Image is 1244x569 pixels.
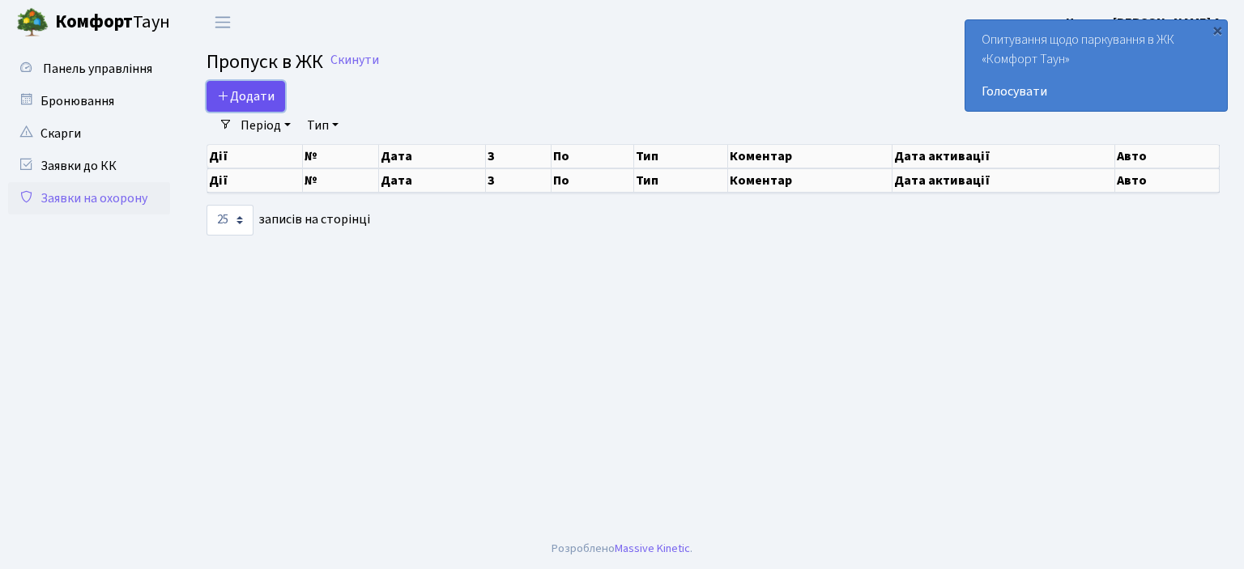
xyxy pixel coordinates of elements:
span: Панель управління [43,60,152,78]
th: Дата активації [893,168,1114,193]
a: Бронювання [8,85,170,117]
th: Коментар [728,145,893,168]
a: Скинути [330,53,379,68]
img: logo.png [16,6,49,39]
th: № [303,145,379,168]
th: № [303,168,379,193]
a: Заявки до КК [8,150,170,182]
a: Період [234,112,297,139]
b: Комфорт [55,9,133,35]
div: Опитування щодо паркування в ЖК «Комфорт Таун» [965,20,1227,111]
b: Цитрус [PERSON_NAME] А. [1066,14,1225,32]
span: Таун [55,9,170,36]
a: Додати [207,81,285,112]
div: Розроблено . [552,540,692,558]
th: Авто [1115,168,1220,193]
th: З [486,168,552,193]
div: × [1209,22,1225,38]
th: Тип [634,168,728,193]
a: Massive Kinetic [615,540,690,557]
a: Скарги [8,117,170,150]
th: Дата [379,145,486,168]
a: Тип [300,112,345,139]
span: Додати [217,87,275,105]
th: Дії [207,168,303,193]
th: З [486,145,552,168]
span: Пропуск в ЖК [207,48,323,76]
select: записів на сторінці [207,205,253,236]
th: Дії [207,145,303,168]
a: Цитрус [PERSON_NAME] А. [1066,13,1225,32]
label: записів на сторінці [207,205,370,236]
th: Авто [1115,145,1220,168]
button: Переключити навігацію [202,9,243,36]
th: По [552,168,634,193]
th: Коментар [728,168,893,193]
th: Тип [634,145,728,168]
a: Заявки на охорону [8,182,170,214]
th: Дата активації [893,145,1114,168]
a: Голосувати [982,82,1211,101]
th: Дата [379,168,486,193]
a: Панель управління [8,53,170,85]
th: По [552,145,634,168]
